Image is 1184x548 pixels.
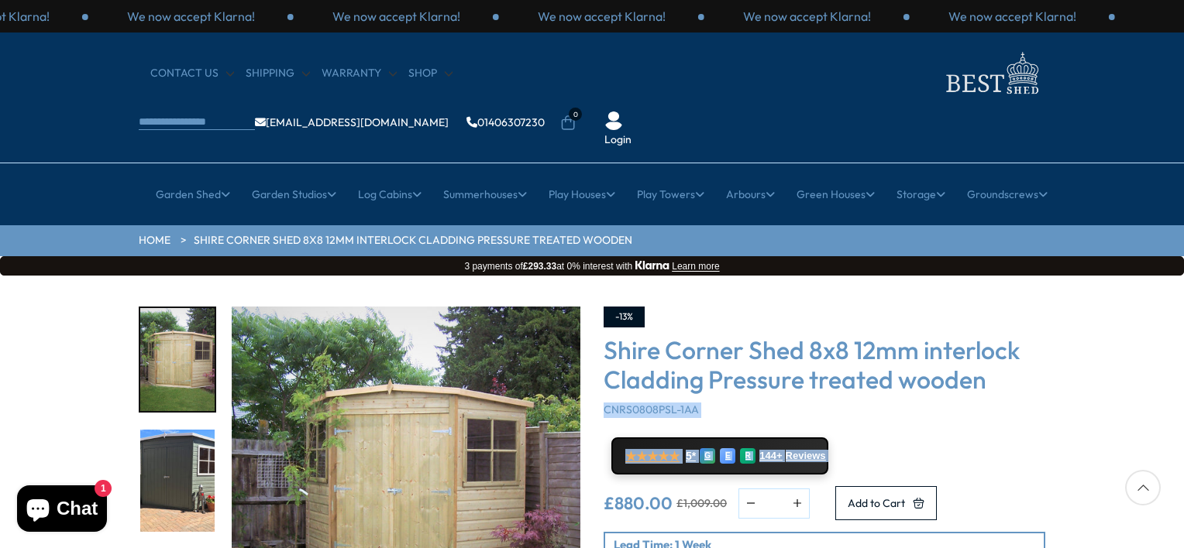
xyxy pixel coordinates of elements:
[569,108,582,121] span: 0
[252,175,336,214] a: Garden Studios
[156,175,230,214] a: Garden Shed
[538,8,666,25] p: We now accept Klarna!
[637,175,704,214] a: Play Towers
[604,402,699,416] span: CNRS0808PSL-1AA
[910,8,1115,25] div: 3 / 3
[255,117,449,128] a: [EMAIL_ADDRESS][DOMAIN_NAME]
[743,8,871,25] p: We now accept Klarna!
[332,8,460,25] p: We now accept Klarna!
[835,486,937,520] button: Add to Cart
[604,307,645,327] div: -13%
[194,233,632,248] a: Shire Corner Shed 8x8 12mm interlock Cladding Pressure treated wooden
[700,448,715,464] div: G
[720,448,735,464] div: E
[139,428,216,534] div: 2 / 11
[88,8,294,25] div: 2 / 3
[140,430,215,533] img: 7x7_8x8PressureTreatedCornerShed_Painted_200x200.jpg
[246,66,310,81] a: Shipping
[726,175,775,214] a: Arbours
[139,233,170,248] a: HOME
[786,450,826,462] span: Reviews
[560,115,576,131] a: 0
[611,437,828,474] a: ★★★★★ 5* G E R 144+ Reviews
[704,8,910,25] div: 2 / 3
[676,498,727,509] del: £1,009.00
[604,132,632,148] a: Login
[294,8,499,25] div: 3 / 3
[140,308,215,411] img: 7x7_8x8PressureTreatedCornerShed_200x200.jpg
[322,66,397,81] a: Warranty
[443,175,527,214] a: Summerhouses
[948,8,1076,25] p: We now accept Klarna!
[759,450,782,462] span: 144+
[139,307,216,413] div: 1 / 11
[499,8,704,25] div: 1 / 3
[604,495,673,512] ins: £880.00
[466,117,545,128] a: 01406307230
[967,175,1048,214] a: Groundscrews
[604,335,1045,395] h3: Shire Corner Shed 8x8 12mm interlock Cladding Pressure treated wooden
[358,175,422,214] a: Log Cabins
[150,66,234,81] a: CONTACT US
[127,8,255,25] p: We now accept Klarna!
[604,111,623,130] img: User Icon
[408,66,453,81] a: Shop
[12,485,112,536] inbox-online-store-chat: Shopify online store chat
[937,48,1045,98] img: logo
[848,498,905,509] span: Add to Cart
[625,449,680,464] span: ★★★★★
[549,175,615,214] a: Play Houses
[740,448,755,464] div: R
[797,175,875,214] a: Green Houses
[897,175,945,214] a: Storage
